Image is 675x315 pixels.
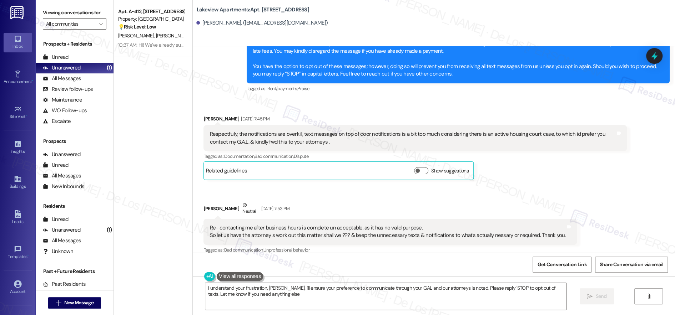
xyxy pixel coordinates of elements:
a: Account [4,278,32,297]
i:  [646,294,651,299]
div: Unknown [43,248,73,255]
span: Bad communication , [255,153,293,159]
span: • [27,253,29,258]
div: [DATE] 7:53 PM [260,205,290,212]
a: Buildings [4,173,32,192]
div: Tagged as: [203,245,577,255]
div: New Inbounds [43,183,84,190]
a: Inbox [4,33,32,52]
b: Lakeview Apartments: Apt. [STREET_ADDRESS] [196,6,309,14]
span: • [32,78,33,83]
button: Get Conversation Link [533,257,591,273]
div: Unread [43,53,69,61]
button: Send [580,288,614,304]
div: (1) [105,62,114,73]
span: [PERSON_NAME] [156,32,192,39]
div: Tagged as: [247,83,670,94]
span: Praise [297,86,309,92]
textarea: I understand your frustration, [PERSON_NAME]. I'll ensure your preference to communicate through ... [205,283,566,310]
span: New Message [64,299,94,306]
span: Documentation , [224,153,255,159]
div: Related guidelines [206,167,247,177]
strong: 💡 Risk Level: Low [118,24,156,30]
i:  [56,300,61,306]
div: Unanswered [43,151,81,158]
div: All Messages [43,172,81,180]
div: Re- contacting me after business hours is complete un acceptable, as it has no valid purpose. So ... [210,224,565,239]
i:  [587,294,593,299]
span: Share Conversation via email [600,261,663,268]
span: [PERSON_NAME] [118,32,156,39]
span: Rent/payments , [267,86,297,92]
div: Prospects + Residents [36,40,114,48]
a: Templates • [4,243,32,262]
span: Dispute [294,153,308,159]
label: Show suggestions [431,167,469,175]
div: Neutral [241,201,257,216]
div: All Messages [43,75,81,82]
div: Respectfully, the notifications are overkill, text messages on top of door notifications is a bit... [210,130,615,146]
div: [PERSON_NAME] [203,201,577,219]
span: Get Conversation Link [537,261,586,268]
div: [PERSON_NAME]. ([EMAIL_ADDRESS][DOMAIN_NAME]) [196,19,328,27]
div: Maintenance [43,96,82,104]
div: All Messages [43,237,81,244]
a: Insights • [4,138,32,157]
div: Property: [GEOGRAPHIC_DATA] [118,15,184,23]
div: Past + Future Residents [36,268,114,275]
span: Send [595,293,606,300]
div: Tagged as: [203,151,626,161]
div: Review follow-ups [43,86,93,93]
span: Bad communication , [224,247,263,253]
input: All communities [46,18,95,30]
div: [DATE] 7:45 PM [239,115,270,123]
div: [PERSON_NAME] [203,115,626,125]
div: 10:37 AM: Hi! We’ve already submitted the request for you. Once we hear back from the team, we’ll... [118,42,532,48]
button: New Message [48,297,101,309]
div: Unanswered [43,64,81,72]
div: Unanswered [43,226,81,234]
div: WO Follow-ups [43,107,87,114]
div: (1) [105,224,114,236]
div: Apt. A~412, [STREET_ADDRESS] [118,8,184,15]
span: • [25,148,26,153]
span: • [26,113,27,118]
div: Prospects [36,138,114,145]
div: Past Residents [43,280,86,288]
div: Unread [43,161,69,169]
i:  [99,21,103,27]
a: Leads [4,208,32,227]
div: Residents [36,202,114,210]
a: Site Visit • [4,103,32,122]
div: Escalate [43,118,71,125]
button: Share Conversation via email [595,257,668,273]
div: Hi [PERSON_NAME], I understand your frustration with the rent reminders. Please consider the mess... [253,40,658,78]
label: Viewing conversations for [43,7,106,18]
span: Unprofessional behavior [263,247,310,253]
div: Unread [43,216,69,223]
img: ResiDesk Logo [10,6,25,19]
